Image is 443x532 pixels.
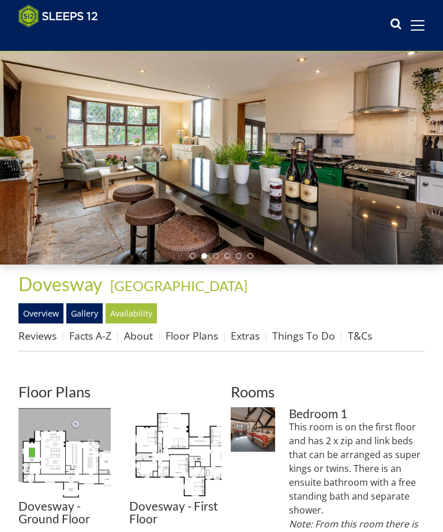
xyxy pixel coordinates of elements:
[231,407,275,452] img: Bedroom 1
[18,273,106,295] a: Dovesway
[18,329,57,343] a: Reviews
[129,407,221,500] img: Dovesway - First Floor
[231,329,260,343] a: Extras
[348,329,372,343] a: T&Cs
[106,277,247,294] span: -
[66,303,103,323] a: Gallery
[166,329,218,343] a: Floor Plans
[18,5,98,28] img: Sleeps 12
[231,384,425,400] h2: Rooms
[110,277,247,294] a: [GEOGRAPHIC_DATA]
[124,329,153,343] a: About
[18,407,111,500] img: Dovesway - Ground Floor
[289,407,425,421] h3: Bedroom 1
[13,35,134,44] iframe: Customer reviews powered by Trustpilot
[129,500,221,526] h3: Dovesway - First Floor
[106,303,157,323] a: Availability
[69,329,111,343] a: Facts A-Z
[18,384,212,400] h2: Floor Plans
[18,303,63,323] a: Overview
[18,273,102,295] span: Dovesway
[272,329,335,343] a: Things To Do
[18,500,111,526] h3: Dovesway - Ground Floor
